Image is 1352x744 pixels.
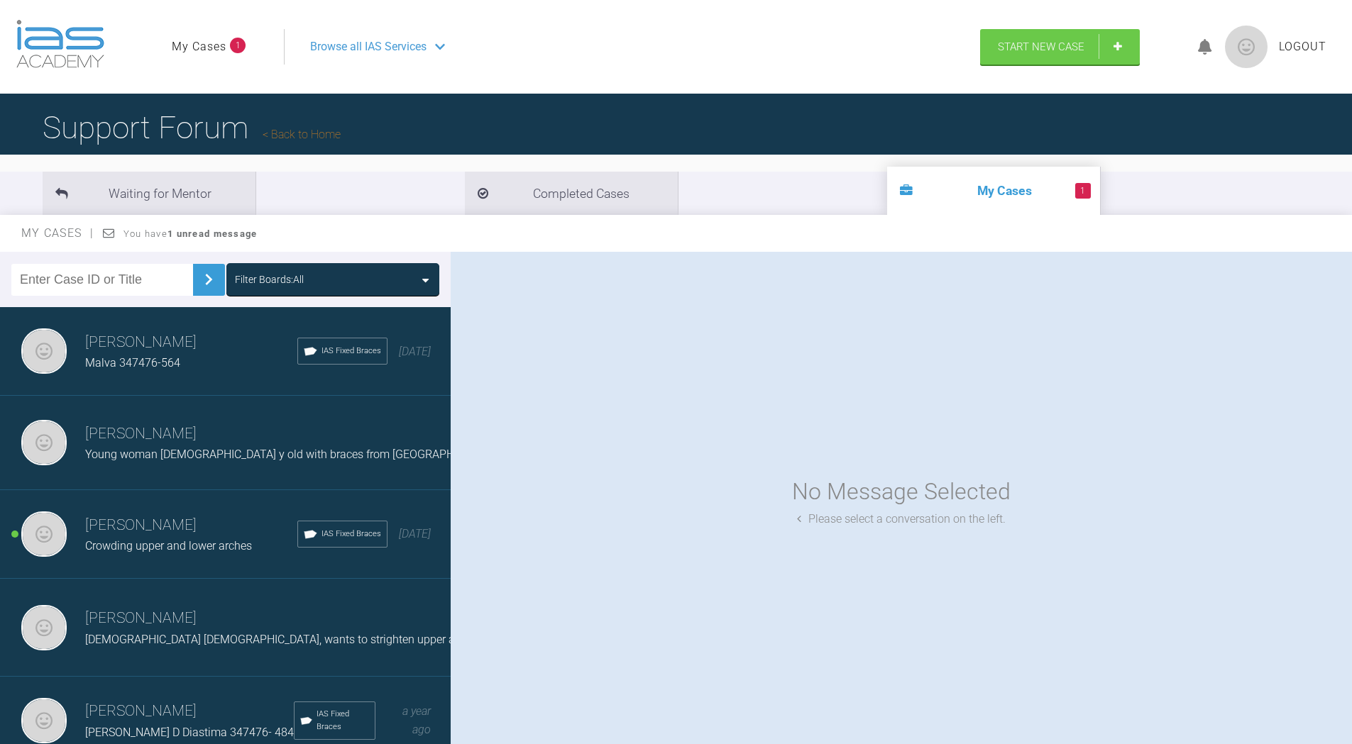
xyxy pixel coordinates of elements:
a: My Cases [172,38,226,56]
input: Enter Case ID or Title [11,264,193,296]
h1: Support Forum [43,103,341,152]
strong: 1 unread message [167,228,257,239]
span: [DEMOGRAPHIC_DATA] [DEMOGRAPHIC_DATA], wants to strighten upper arch [85,633,471,646]
img: Gustaf Blomgren [21,605,67,650]
img: Gustaf Blomgren [21,698,67,743]
img: chevronRight.28bd32b0.svg [197,268,220,291]
a: Back to Home [263,128,341,141]
a: Logout [1279,38,1326,56]
img: Gustaf Blomgren [21,511,67,557]
img: Gustaf Blomgren [21,328,67,374]
div: No Message Selected [792,474,1011,510]
h3: [PERSON_NAME] [85,331,297,355]
h3: [PERSON_NAME] [85,513,297,538]
li: My Cases [887,167,1100,215]
h3: [PERSON_NAME] [85,422,499,446]
span: Young woman [DEMOGRAPHIC_DATA] y old with braces from [GEOGRAPHIC_DATA] [85,448,499,461]
img: profile.png [1225,26,1268,68]
span: IAS Fixed Braces [317,708,369,733]
span: [DATE] [399,345,431,358]
span: IAS Fixed Braces [321,345,381,357]
span: [PERSON_NAME] D Diastima 347476- 484 [85,726,294,739]
span: 1 [1075,183,1091,199]
span: Browse all IAS Services [310,38,427,56]
span: You have [123,228,258,239]
img: Gustaf Blomgren [21,420,67,465]
span: Start New Case [998,40,1084,53]
span: Crowding upper and lower arches [85,539,252,553]
img: logo-light.3e3ef733.png [16,20,104,68]
span: IAS Fixed Braces [321,528,381,540]
h3: [PERSON_NAME] [85,606,471,631]
div: Filter Boards: All [235,272,304,287]
span: Malva 347476-564 [85,356,180,370]
h3: [PERSON_NAME] [85,699,294,723]
a: Start New Case [980,29,1140,65]
div: Please select a conversation on the left. [797,510,1006,528]
span: 1 [230,38,246,53]
span: [DATE] [399,527,431,540]
span: My Cases [21,226,94,240]
li: Completed Cases [465,172,678,215]
li: Waiting for Mentor [43,172,255,215]
span: a year ago [402,704,431,736]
